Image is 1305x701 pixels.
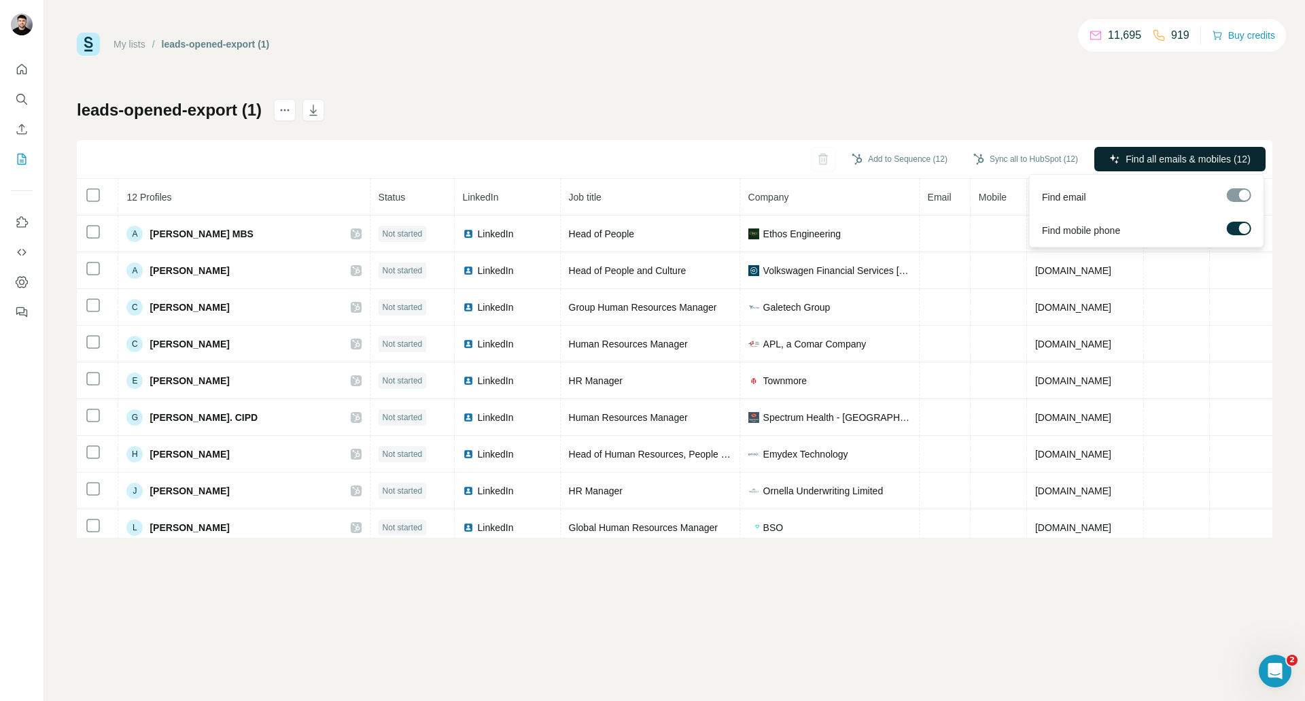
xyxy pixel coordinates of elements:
img: LinkedIn logo [463,228,474,239]
span: LinkedIn [478,264,514,277]
span: Find all emails & mobiles (12) [1126,152,1251,166]
img: LinkedIn logo [463,522,474,533]
span: [DOMAIN_NAME] [1035,485,1111,496]
div: C [126,299,143,315]
img: company-logo [748,302,759,313]
button: My lists [11,147,33,171]
span: [PERSON_NAME] [150,301,229,314]
img: company-logo [748,412,759,423]
span: Job title [569,192,602,203]
img: company-logo [748,228,759,239]
button: actions [274,99,296,121]
span: Not started [383,485,423,497]
span: Not started [383,448,423,460]
span: Not started [383,375,423,387]
img: LinkedIn logo [463,375,474,386]
img: LinkedIn logo [463,265,474,276]
span: Galetech Group [763,301,831,314]
div: H [126,446,143,462]
span: Human Resources Manager [569,339,688,349]
img: company-logo [748,265,759,276]
span: Find email [1042,190,1086,204]
img: company-logo [748,485,759,496]
img: LinkedIn logo [463,449,474,460]
button: Find all emails & mobiles (12) [1094,147,1266,171]
span: BSO [763,521,784,534]
span: LinkedIn [478,521,514,534]
span: Townmore [763,374,807,388]
span: Mobile [979,192,1007,203]
span: LinkedIn [478,484,514,498]
span: [PERSON_NAME] [150,264,229,277]
div: J [126,483,143,499]
h1: leads-opened-export (1) [77,99,262,121]
span: LinkedIn [478,411,514,424]
span: [PERSON_NAME] [150,447,229,461]
p: 11,695 [1108,27,1141,44]
img: Avatar [11,14,33,35]
span: [PERSON_NAME] MBS [150,227,253,241]
span: Ethos Engineering [763,227,841,241]
span: [PERSON_NAME]. CIPD [150,411,258,424]
img: LinkedIn logo [463,412,474,423]
span: Human Resources Manager [569,412,688,423]
span: LinkedIn [463,192,499,203]
span: Head of People and Culture [569,265,686,276]
a: My lists [114,39,145,50]
span: [DOMAIN_NAME] [1035,339,1111,349]
span: Head of Human Resources, People and Culture [569,449,771,460]
span: HR Manager [569,485,623,496]
span: Not started [383,264,423,277]
img: company-logo [748,339,759,349]
span: Email [928,192,952,203]
span: [PERSON_NAME] [150,484,229,498]
img: LinkedIn logo [463,339,474,349]
span: LinkedIn [478,301,514,314]
div: G [126,409,143,426]
span: APL, a Comar Company [763,337,867,351]
span: LinkedIn [478,374,514,388]
iframe: Intercom live chat [1259,655,1291,687]
span: [DOMAIN_NAME] [1035,449,1111,460]
button: Quick start [11,57,33,82]
span: 12 Profiles [126,192,171,203]
span: [DOMAIN_NAME] [1035,522,1111,533]
button: Search [11,87,33,112]
span: Not started [383,301,423,313]
span: Ornella Underwriting Limited [763,484,884,498]
button: Sync all to HubSpot (12) [964,149,1087,169]
span: Status [379,192,406,203]
button: Enrich CSV [11,117,33,141]
button: Use Surfe on LinkedIn [11,210,33,235]
span: LinkedIn [478,447,514,461]
li: / [152,37,155,51]
span: LinkedIn [478,337,514,351]
span: Group Human Resources Manager [569,302,717,313]
span: [DOMAIN_NAME] [1035,375,1111,386]
button: Feedback [11,300,33,324]
span: Not started [383,338,423,350]
div: L [126,519,143,536]
span: Head of People [569,228,635,239]
span: Global Human Resources Manager [569,522,718,533]
img: company-logo [748,525,759,530]
button: Dashboard [11,270,33,294]
div: leads-opened-export (1) [162,37,270,51]
span: [DOMAIN_NAME] [1035,302,1111,313]
span: LinkedIn [478,227,514,241]
button: Use Surfe API [11,240,33,264]
span: HR Manager [569,375,623,386]
img: LinkedIn logo [463,485,474,496]
span: Emydex Technology [763,447,848,461]
div: A [126,226,143,242]
span: Find mobile phone [1042,224,1120,237]
span: Company [748,192,789,203]
img: LinkedIn logo [463,302,474,313]
button: Add to Sequence (12) [842,149,957,169]
span: [DOMAIN_NAME] [1035,265,1111,276]
span: 2 [1287,655,1298,666]
p: 919 [1171,27,1189,44]
span: Volkswagen Financial Services [GEOGRAPHIC_DATA] [763,264,911,277]
span: Not started [383,228,423,240]
img: Surfe Logo [77,33,100,56]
